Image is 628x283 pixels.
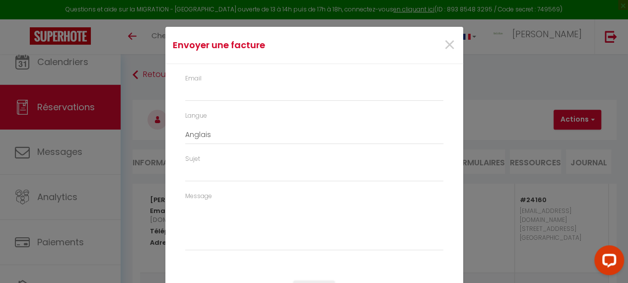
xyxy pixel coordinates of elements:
[443,35,456,56] button: Close
[173,38,357,52] h4: Envoyer une facture
[185,111,207,121] label: Langue
[443,30,456,60] span: ×
[185,192,212,201] label: Message
[185,154,200,164] label: Sujet
[185,74,202,83] label: Email
[586,241,628,283] iframe: LiveChat chat widget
